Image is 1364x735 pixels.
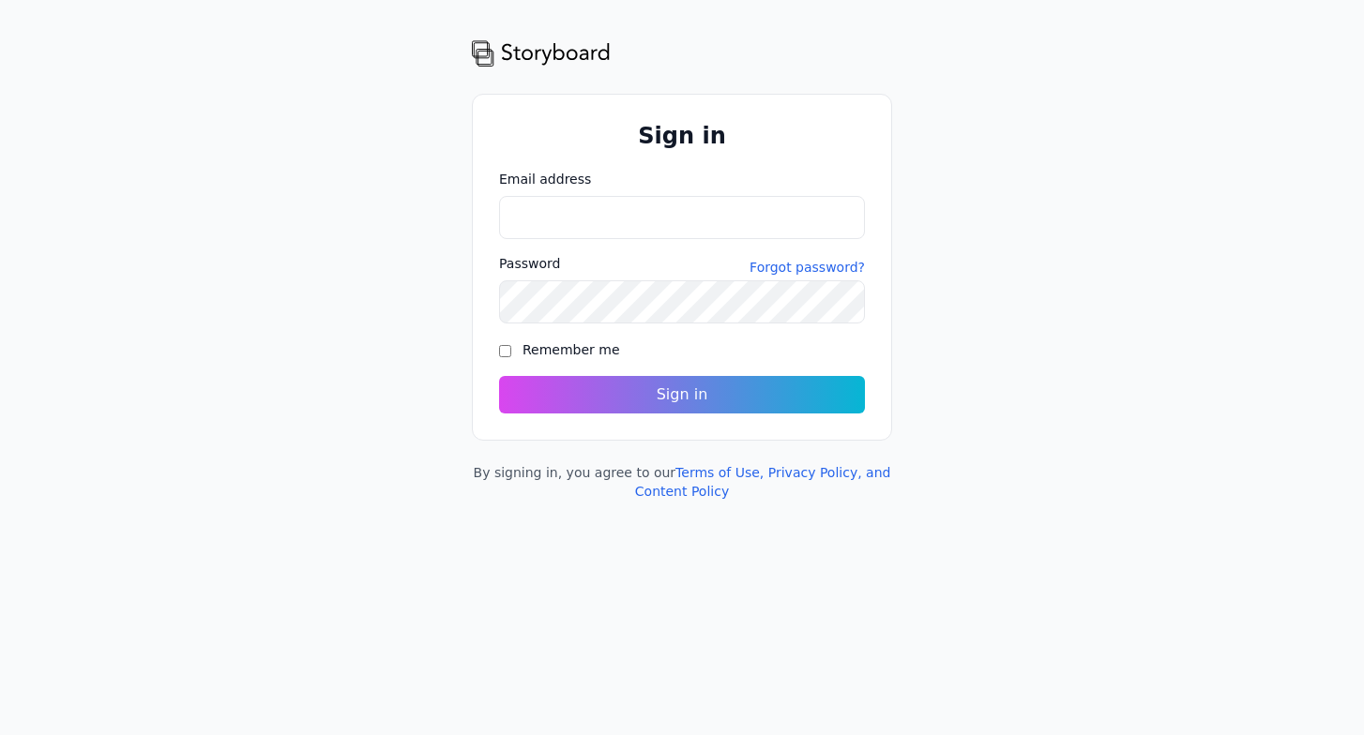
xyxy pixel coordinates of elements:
[472,463,892,501] div: By signing in, you agree to our
[499,376,865,413] button: Sign in
[499,121,865,151] h1: Sign in
[499,170,865,188] label: Email address
[523,342,620,357] label: Remember me
[472,37,611,67] img: storyboard
[635,465,891,499] a: Terms of Use, Privacy Policy, and Content Policy
[750,258,865,277] a: Forgot password?
[499,254,560,273] label: Password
